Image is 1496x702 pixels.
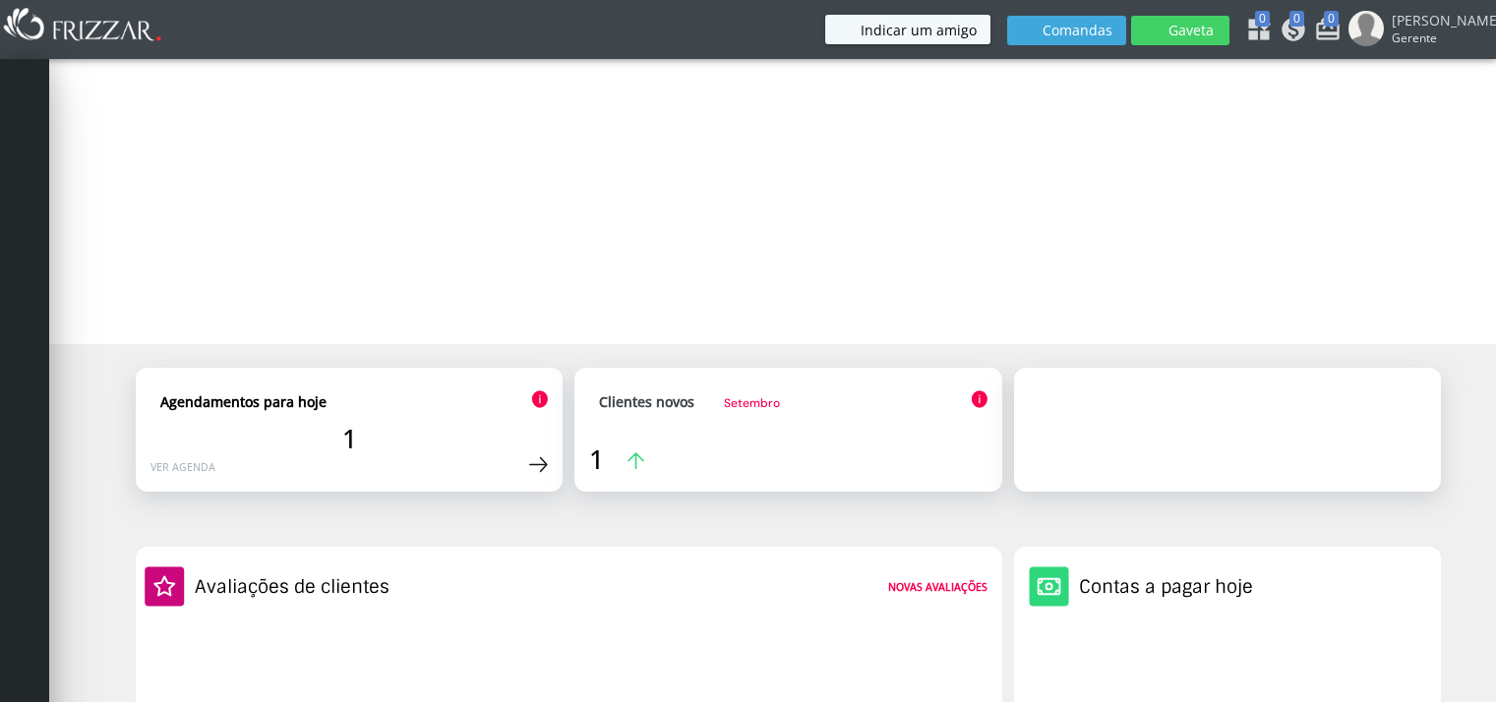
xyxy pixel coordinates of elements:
[599,392,780,411] a: Clientes novosSetembro
[1324,11,1339,27] span: 0
[531,390,548,409] img: Ícone de informação
[195,575,389,599] h2: Avaliações de clientes
[1255,11,1270,27] span: 0
[1079,575,1253,599] h2: Contas a pagar hoje
[724,395,780,411] span: Setembro
[599,392,694,411] strong: Clientes novos
[971,390,987,409] img: Ícone de informação
[150,460,215,474] a: Ver agenda
[1314,16,1334,47] a: 0
[1392,11,1480,29] span: [PERSON_NAME]
[589,441,644,477] a: 1
[1289,11,1304,27] span: 0
[1348,11,1486,50] a: [PERSON_NAME] Gerente
[1392,29,1480,46] span: Gerente
[589,441,604,477] span: 1
[1043,24,1112,37] span: Comandas
[1007,16,1126,45] button: Comandas
[861,24,977,37] span: Indicar um amigo
[888,580,987,594] strong: Novas avaliações
[145,566,185,607] img: Ícone de estrela
[1131,16,1229,45] button: Gaveta
[1245,16,1265,47] a: 0
[628,452,644,469] img: Ícone de seta para a cima
[1167,24,1216,37] span: Gaveta
[825,15,990,44] button: Indicar um amigo
[1280,16,1299,47] a: 0
[1029,566,1069,607] img: Ícone de um cofre
[342,421,357,456] span: 1
[160,392,327,411] strong: Agendamentos para hoje
[529,456,548,473] img: Ícone de seta para a direita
